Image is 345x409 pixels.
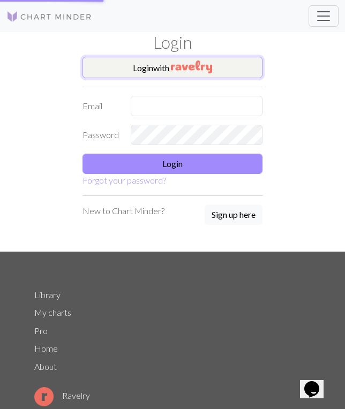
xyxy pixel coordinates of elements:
img: Ravelry [171,60,212,73]
h1: Login [28,32,317,52]
img: Logo [6,10,92,23]
a: My charts [34,307,71,317]
a: Home [34,343,58,353]
a: About [34,361,57,372]
a: Library [34,290,61,300]
button: Login [82,154,262,174]
img: Ravelry logo [34,387,54,406]
button: Toggle navigation [309,5,339,27]
p: New to Chart Minder? [82,205,164,217]
label: Password [76,125,124,145]
button: Loginwith [82,57,262,78]
iframe: chat widget [300,366,334,398]
a: Ravelry [34,390,90,400]
a: Pro [34,325,48,336]
a: Forgot your password? [82,175,166,185]
a: Sign up here [205,205,262,226]
label: Email [76,96,124,116]
button: Sign up here [205,205,262,225]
